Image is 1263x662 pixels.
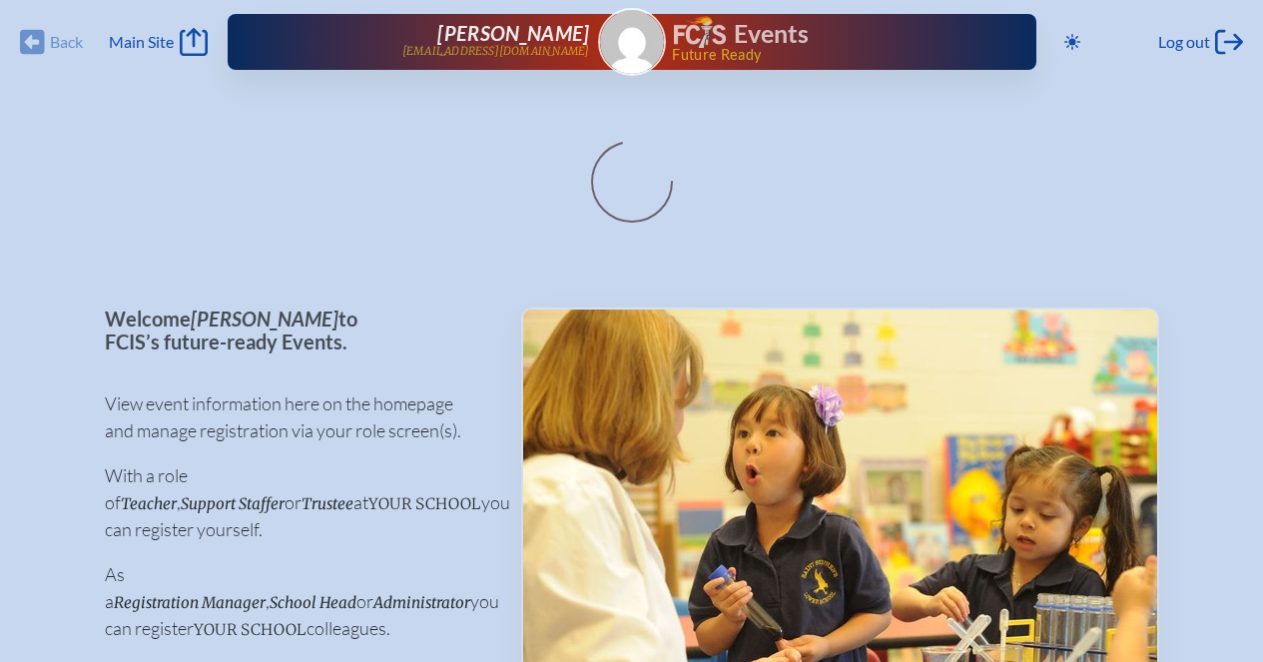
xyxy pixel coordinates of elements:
[109,28,207,56] a: Main Site
[292,22,590,62] a: [PERSON_NAME][EMAIL_ADDRESS][DOMAIN_NAME]
[121,494,177,513] span: Teacher
[402,45,590,58] p: [EMAIL_ADDRESS][DOMAIN_NAME]
[1158,32,1210,52] span: Log out
[373,593,470,612] span: Administrator
[302,494,353,513] span: Trustee
[270,593,356,612] span: School Head
[105,462,489,543] p: With a role of , or at you can register yourself.
[105,308,489,352] p: Welcome to FCIS’s future-ready Events.
[368,494,481,513] span: your school
[191,307,338,331] span: [PERSON_NAME]
[114,593,266,612] span: Registration Manager
[105,390,489,444] p: View event information here on the homepage and manage registration via your role screen(s).
[105,561,489,642] p: As a , or you can register colleagues.
[674,16,972,62] div: FCIS Events — Future ready
[598,8,666,76] a: Gravatar
[600,10,664,74] img: Gravatar
[672,48,971,62] span: Future Ready
[109,32,174,52] span: Main Site
[437,21,589,45] span: [PERSON_NAME]
[194,620,307,639] span: your school
[181,494,285,513] span: Support Staffer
